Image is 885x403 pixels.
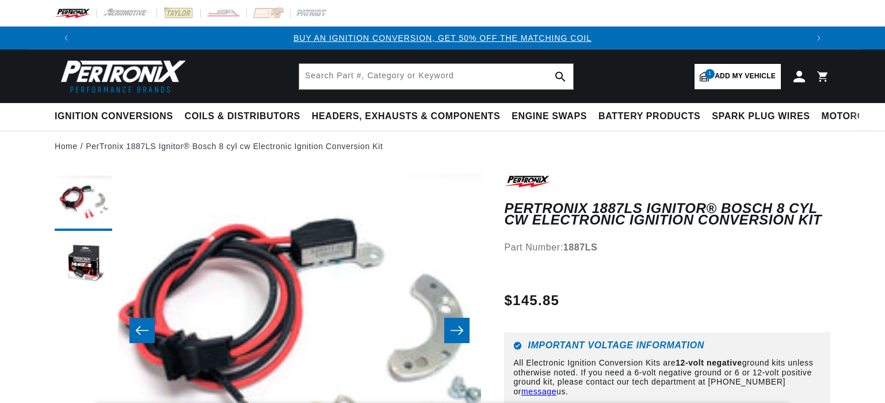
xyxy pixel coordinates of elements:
[715,71,776,82] span: Add my vehicle
[55,103,179,130] summary: Ignition Conversions
[78,32,807,44] div: Announcement
[695,64,781,89] a: 1Add my vehicle
[55,26,78,50] button: Translation missing: en.sections.announcements.previous_announcement
[513,358,821,397] p: All Electronic Ignition Conversion Kits are ground kits unless otherwise noted. If you need a 6-v...
[513,341,821,350] h6: Important Voltage Information
[548,64,573,89] button: Search Part #, Category or Keyword
[563,242,598,252] strong: 1887LS
[78,32,807,44] div: 1 of 3
[706,103,815,130] summary: Spark Plug Wires
[185,111,300,123] span: Coils & Distributors
[179,103,306,130] summary: Coils & Distributors
[55,111,173,123] span: Ignition Conversions
[306,103,506,130] summary: Headers, Exhausts & Components
[705,69,715,79] span: 1
[293,33,592,43] a: BUY AN IGNITION CONVERSION, GET 50% OFF THE MATCHING COIL
[444,318,470,343] button: Slide right
[26,26,859,50] slideshow-component: Translation missing: en.sections.announcements.announcement_bar
[55,237,112,294] button: Load image 2 in gallery view
[55,140,78,153] a: Home
[504,290,559,311] span: $145.85
[506,103,593,130] summary: Engine Swaps
[512,111,587,123] span: Engine Swaps
[86,140,383,153] a: PerTronix 1887LS Ignitor® Bosch 8 cyl cw Electronic Ignition Conversion Kit
[312,111,500,123] span: Headers, Exhausts & Components
[55,56,187,96] img: Pertronix
[504,203,830,226] h1: PerTronix 1887LS Ignitor® Bosch 8 cyl cw Electronic Ignition Conversion Kit
[593,103,706,130] summary: Battery Products
[55,140,830,153] nav: breadcrumbs
[521,387,556,396] a: message
[129,318,155,343] button: Slide left
[55,173,112,231] button: Load image 1 in gallery view
[807,26,830,50] button: Translation missing: en.sections.announcements.next_announcement
[676,358,742,367] strong: 12-volt negative
[712,111,810,123] span: Spark Plug Wires
[504,240,830,255] div: Part Number:
[598,111,700,123] span: Battery Products
[299,64,573,89] input: Search Part #, Category or Keyword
